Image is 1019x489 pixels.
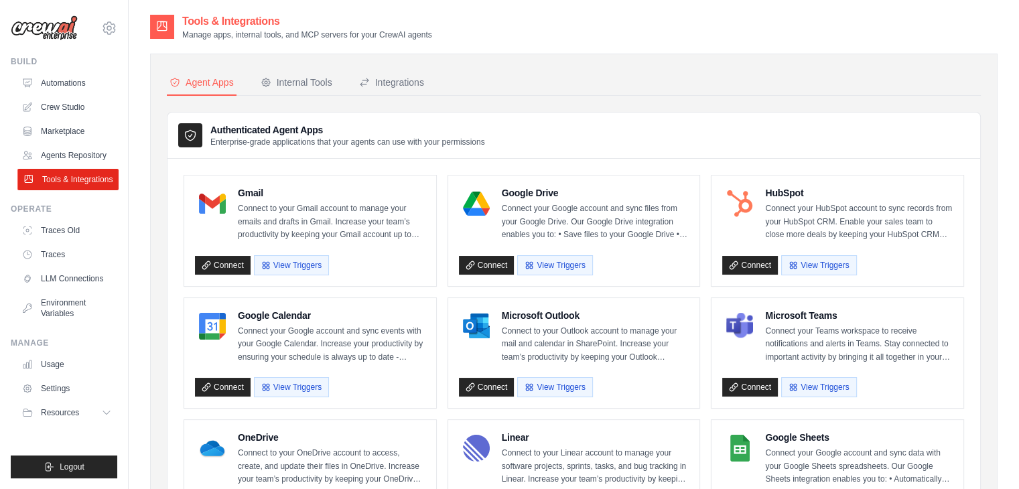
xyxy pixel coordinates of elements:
[726,313,753,340] img: Microsoft Teams Logo
[502,447,689,486] p: Connect to your Linear account to manage your software projects, sprints, tasks, and bug tracking...
[199,313,226,340] img: Google Calendar Logo
[11,338,117,348] div: Manage
[261,76,332,89] div: Internal Tools
[238,186,425,200] h4: Gmail
[463,313,490,340] img: Microsoft Outlook Logo
[765,447,953,486] p: Connect your Google account and sync data with your Google Sheets spreadsheets. Our Google Sheets...
[502,309,689,322] h4: Microsoft Outlook
[517,377,592,397] button: View Triggers
[765,325,953,364] p: Connect your Teams workspace to receive notifications and alerts in Teams. Stay connected to impo...
[781,255,856,275] button: View Triggers
[722,256,778,275] a: Connect
[16,268,117,289] a: LLM Connections
[60,462,84,472] span: Logout
[182,29,432,40] p: Manage apps, internal tools, and MCP servers for your CrewAI agents
[463,190,490,217] img: Google Drive Logo
[16,378,117,399] a: Settings
[16,72,117,94] a: Automations
[459,256,515,275] a: Connect
[781,377,856,397] button: View Triggers
[238,431,425,444] h4: OneDrive
[16,220,117,241] a: Traces Old
[765,309,953,322] h4: Microsoft Teams
[238,447,425,486] p: Connect to your OneDrive account to access, create, and update their files in OneDrive. Increase ...
[459,378,515,397] a: Connect
[254,255,329,275] button: View Triggers
[195,378,251,397] a: Connect
[356,70,427,96] button: Integrations
[765,202,953,242] p: Connect your HubSpot account to sync records from your HubSpot CRM. Enable your sales team to clo...
[16,354,117,375] a: Usage
[502,325,689,364] p: Connect to your Outlook account to manage your mail and calendar in SharePoint. Increase your tea...
[502,186,689,200] h4: Google Drive
[502,202,689,242] p: Connect your Google account and sync files from your Google Drive. Our Google Drive integration e...
[726,435,753,462] img: Google Sheets Logo
[210,123,485,137] h3: Authenticated Agent Apps
[16,145,117,166] a: Agents Repository
[16,292,117,324] a: Environment Variables
[765,431,953,444] h4: Google Sheets
[210,137,485,147] p: Enterprise-grade applications that your agents can use with your permissions
[11,15,78,41] img: Logo
[254,377,329,397] button: View Triggers
[169,76,234,89] div: Agent Apps
[41,407,79,418] span: Resources
[11,456,117,478] button: Logout
[11,56,117,67] div: Build
[182,13,432,29] h2: Tools & Integrations
[238,309,425,322] h4: Google Calendar
[199,190,226,217] img: Gmail Logo
[17,169,119,190] a: Tools & Integrations
[199,435,226,462] img: OneDrive Logo
[765,186,953,200] h4: HubSpot
[167,70,236,96] button: Agent Apps
[16,121,117,142] a: Marketplace
[463,435,490,462] img: Linear Logo
[359,76,424,89] div: Integrations
[502,431,689,444] h4: Linear
[11,204,117,214] div: Operate
[16,96,117,118] a: Crew Studio
[726,190,753,217] img: HubSpot Logo
[722,378,778,397] a: Connect
[238,325,425,364] p: Connect your Google account and sync events with your Google Calendar. Increase your productivity...
[195,256,251,275] a: Connect
[238,202,425,242] p: Connect to your Gmail account to manage your emails and drafts in Gmail. Increase your team’s pro...
[16,402,117,423] button: Resources
[16,244,117,265] a: Traces
[258,70,335,96] button: Internal Tools
[517,255,592,275] button: View Triggers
